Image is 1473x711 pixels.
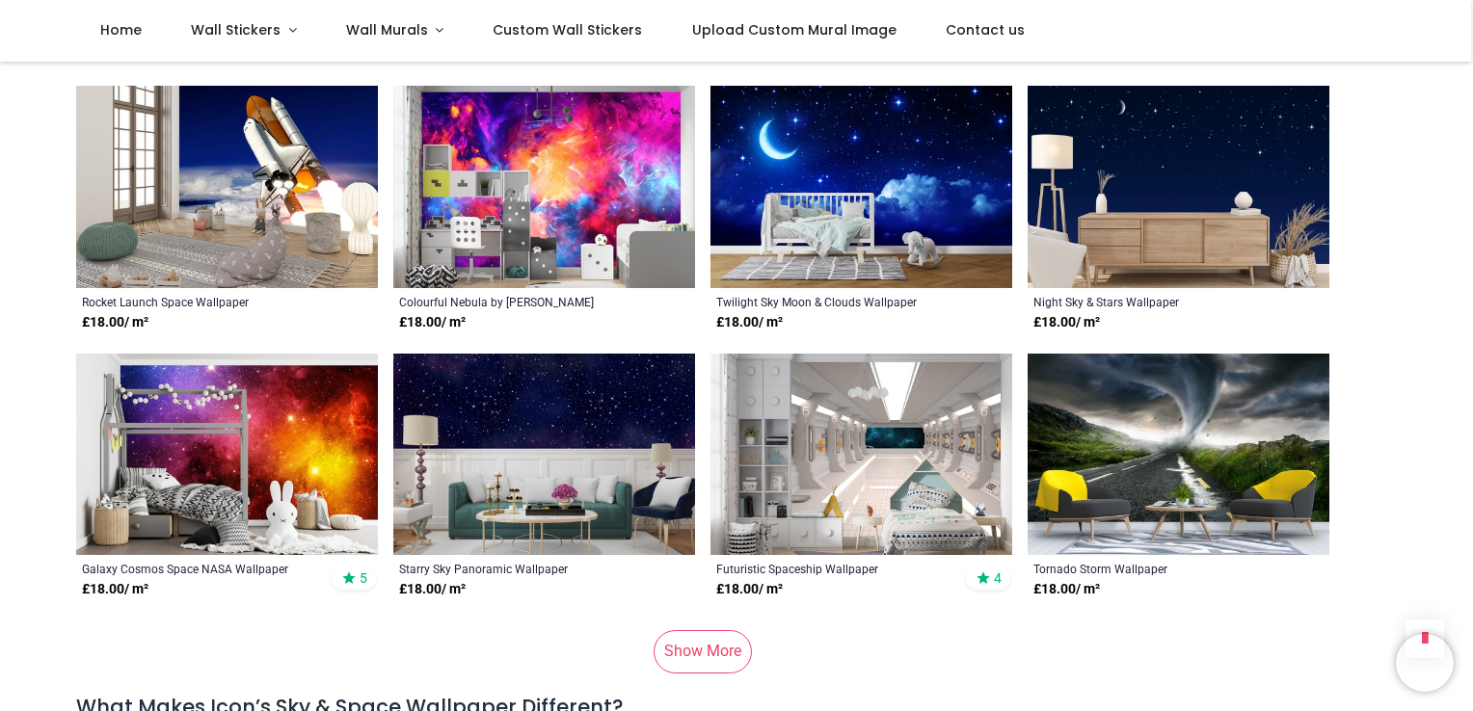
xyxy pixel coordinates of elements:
strong: £ 18.00 / m² [399,580,466,599]
img: Galaxy Cosmos Space NASA Wall Mural Wallpaper [76,354,378,556]
strong: £ 18.00 / m² [716,313,783,332]
strong: £ 18.00 / m² [82,580,148,599]
a: Colourful Nebula by [PERSON_NAME] [399,294,631,309]
span: Home [100,20,142,39]
img: Colourful Nebula Wall Mural by Tenyo Marchev [393,86,695,288]
span: Custom Wall Stickers [493,20,642,39]
a: Galaxy Cosmos Space NASA Wallpaper [82,561,314,576]
strong: £ 18.00 / m² [1033,313,1100,332]
iframe: Brevo live chat [1396,634,1454,692]
img: Night Sky & Stars Wall Mural Wallpaper [1028,86,1329,288]
a: Twilight Sky Moon & Clouds Wallpaper [716,294,949,309]
strong: £ 18.00 / m² [1033,580,1100,599]
img: Futuristic Spaceship Wall Mural Wallpaper [710,354,1012,556]
img: Rocket Launch Space Wall Mural Wallpaper [76,86,378,288]
span: 4 [994,569,1002,587]
a: Rocket Launch Space Wallpaper [82,294,314,309]
a: Show More [654,630,752,672]
span: Wall Murals [346,20,428,39]
span: Contact us [946,20,1025,39]
img: Tornado Storm Wall Mural Wallpaper - Mod2 [1028,354,1329,556]
span: Upload Custom Mural Image [692,20,897,39]
span: 5 [360,569,367,587]
strong: £ 18.00 / m² [399,313,466,332]
a: Night Sky & Stars Wallpaper [1033,294,1266,309]
strong: £ 18.00 / m² [82,313,148,332]
a: Tornado Storm Wallpaper [1033,561,1266,576]
img: Twilight Sky Moon & Clouds Wall Mural Wallpaper [710,86,1012,288]
a: Futuristic Spaceship Wallpaper [716,561,949,576]
strong: £ 18.00 / m² [716,580,783,599]
span: Wall Stickers [191,20,281,39]
a: Starry Sky Panoramic Wallpaper [399,561,631,576]
img: Starry Sky Panoramic Wall Mural Wallpaper [393,354,695,556]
